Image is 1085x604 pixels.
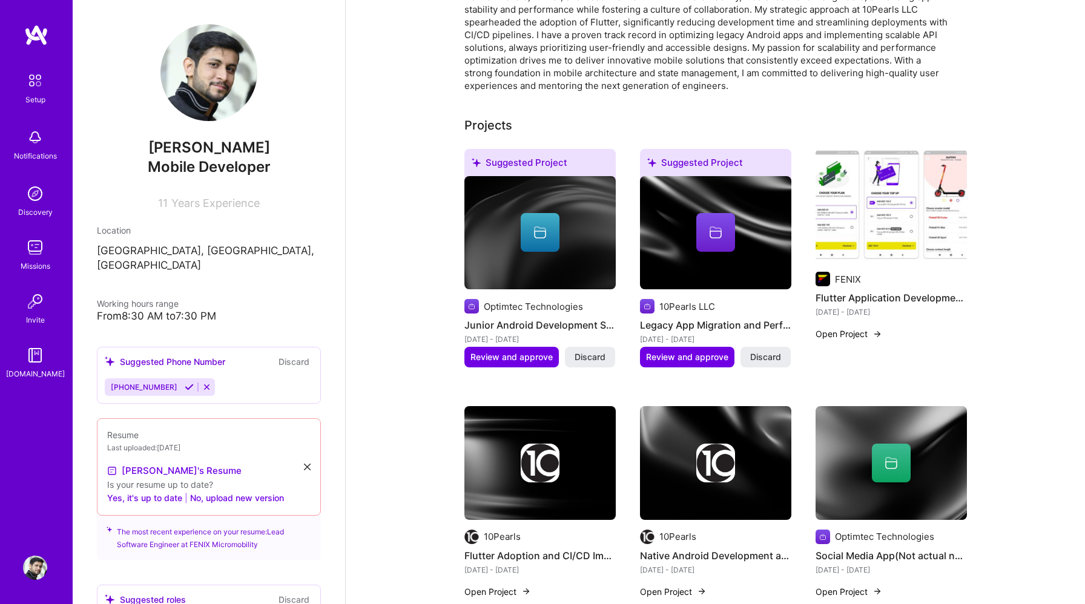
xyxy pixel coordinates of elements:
[107,464,242,478] a: [PERSON_NAME]'s Resume
[696,444,735,482] img: Company logo
[464,299,479,313] img: Company logo
[107,430,139,440] span: Resume
[697,586,707,596] img: arrow-right
[816,406,967,520] img: cover
[6,367,65,380] div: [DOMAIN_NAME]
[14,149,57,162] div: Notifications
[20,556,50,580] a: User Avatar
[750,351,781,363] span: Discard
[659,300,715,313] div: 10Pearls LLC
[23,182,47,206] img: discovery
[575,351,605,363] span: Discard
[464,317,616,333] h4: Junior Android Development Support
[740,347,791,367] button: Discard
[105,356,115,367] i: icon SuggestedTeams
[464,333,616,346] div: [DATE] - [DATE]
[464,585,531,598] button: Open Project
[464,116,512,134] div: Projects
[23,289,47,313] img: Invite
[304,464,311,470] i: icon Close
[816,327,882,340] button: Open Project
[816,585,882,598] button: Open Project
[23,556,47,580] img: User Avatar
[640,176,791,290] img: cover
[835,530,934,543] div: Optimtec Technologies
[464,347,559,367] button: Review and approve
[97,139,321,157] span: [PERSON_NAME]
[464,406,616,520] img: cover
[640,347,734,367] button: Review and approve
[23,343,47,367] img: guide book
[640,585,707,598] button: Open Project
[464,530,479,544] img: Company logo
[97,310,321,323] div: From 8:30 AM to 7:30 PM
[565,347,615,367] button: Discard
[816,149,967,263] img: Flutter Application Development Leadership
[111,382,177,392] span: [PHONE_NUMBER]
[148,158,271,176] span: Mobile Developer
[816,306,967,318] div: [DATE] - [DATE]
[647,158,656,167] i: icon SuggestedTeams
[816,563,967,576] div: [DATE] - [DATE]
[25,93,45,106] div: Setup
[640,406,791,520] img: cover
[21,260,50,272] div: Missions
[107,441,311,454] div: Last uploaded: [DATE]
[171,197,260,209] span: Years Experience
[158,197,168,209] span: 11
[472,158,481,167] i: icon SuggestedTeams
[640,299,655,313] img: Company logo
[872,329,882,339] img: arrow-right
[470,351,553,363] span: Review and approve
[185,382,194,392] i: Accept
[23,125,47,149] img: bell
[835,273,861,286] div: FENIX
[646,351,728,363] span: Review and approve
[464,176,616,290] img: cover
[816,272,830,286] img: Company logo
[640,548,791,563] h4: Native Android Development and API Design
[640,530,655,544] img: Company logo
[107,466,117,476] img: Resume
[107,478,311,491] div: Is your resume up to date?
[185,491,188,504] span: |
[22,68,48,93] img: setup
[816,290,967,306] h4: Flutter Application Development Leadership
[26,313,45,326] div: Invite
[659,530,696,543] div: 10Pearls
[275,355,313,369] button: Discard
[521,444,559,482] img: Company logo
[484,300,583,313] div: Optimtec Technologies
[484,530,521,543] div: 10Pearls
[107,525,112,534] i: icon SuggestedTeams
[816,548,967,563] h4: Social Media App(Not actual name due to NDA)
[816,530,830,544] img: Company logo
[640,317,791,333] h4: Legacy App Migration and Performance Optimization
[97,244,321,273] p: [GEOGRAPHIC_DATA], [GEOGRAPHIC_DATA], [GEOGRAPHIC_DATA]
[464,563,616,576] div: [DATE] - [DATE]
[202,382,211,392] i: Reject
[97,298,179,309] span: Working hours range
[23,235,47,260] img: teamwork
[640,149,791,181] div: Suggested Project
[464,548,616,563] h4: Flutter Adoption and CI/CD Implementation
[18,206,53,218] div: Discovery
[464,149,616,181] div: Suggested Project
[24,24,48,46] img: logo
[105,355,225,368] div: Suggested Phone Number
[97,508,321,560] div: The most recent experience on your resume: Lead Software Engineer at FENIX Micromobility
[97,224,321,237] div: Location
[872,586,882,596] img: arrow-right
[521,586,531,596] img: arrow-right
[107,491,182,505] button: Yes, it's up to date
[640,563,791,576] div: [DATE] - [DATE]
[190,491,284,505] button: No, upload new version
[160,24,257,121] img: User Avatar
[640,333,791,346] div: [DATE] - [DATE]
